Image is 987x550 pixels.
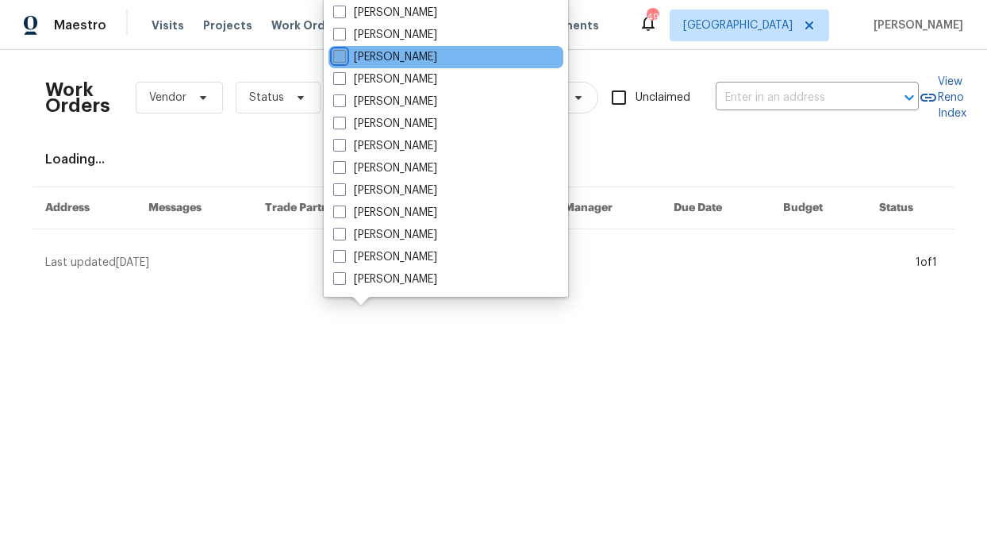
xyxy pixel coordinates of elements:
[33,187,136,229] th: Address
[45,152,942,167] div: Loading...
[54,17,106,33] span: Maestro
[898,87,920,109] button: Open
[333,5,437,21] label: [PERSON_NAME]
[770,187,866,229] th: Budget
[136,187,252,229] th: Messages
[916,255,937,271] div: 1 of 1
[45,82,110,113] h2: Work Orders
[333,183,437,198] label: [PERSON_NAME]
[271,17,344,33] span: Work Orders
[149,90,186,106] span: Vendor
[333,271,437,287] label: [PERSON_NAME]
[919,74,966,121] a: View Reno Index
[203,17,252,33] span: Projects
[661,187,770,229] th: Due Date
[647,10,658,25] div: 49
[333,94,437,110] label: [PERSON_NAME]
[333,249,437,265] label: [PERSON_NAME]
[867,17,963,33] span: [PERSON_NAME]
[249,90,284,106] span: Status
[45,255,911,271] div: Last updated
[636,90,690,106] span: Unclaimed
[551,187,661,229] th: Manager
[252,187,401,229] th: Trade Partner
[333,27,437,43] label: [PERSON_NAME]
[716,86,874,110] input: Enter in an address
[333,227,437,243] label: [PERSON_NAME]
[683,17,793,33] span: [GEOGRAPHIC_DATA]
[333,49,437,65] label: [PERSON_NAME]
[333,205,437,221] label: [PERSON_NAME]
[333,160,437,176] label: [PERSON_NAME]
[333,116,437,132] label: [PERSON_NAME]
[152,17,184,33] span: Visits
[333,71,437,87] label: [PERSON_NAME]
[116,257,149,268] span: [DATE]
[866,187,954,229] th: Status
[333,138,437,154] label: [PERSON_NAME]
